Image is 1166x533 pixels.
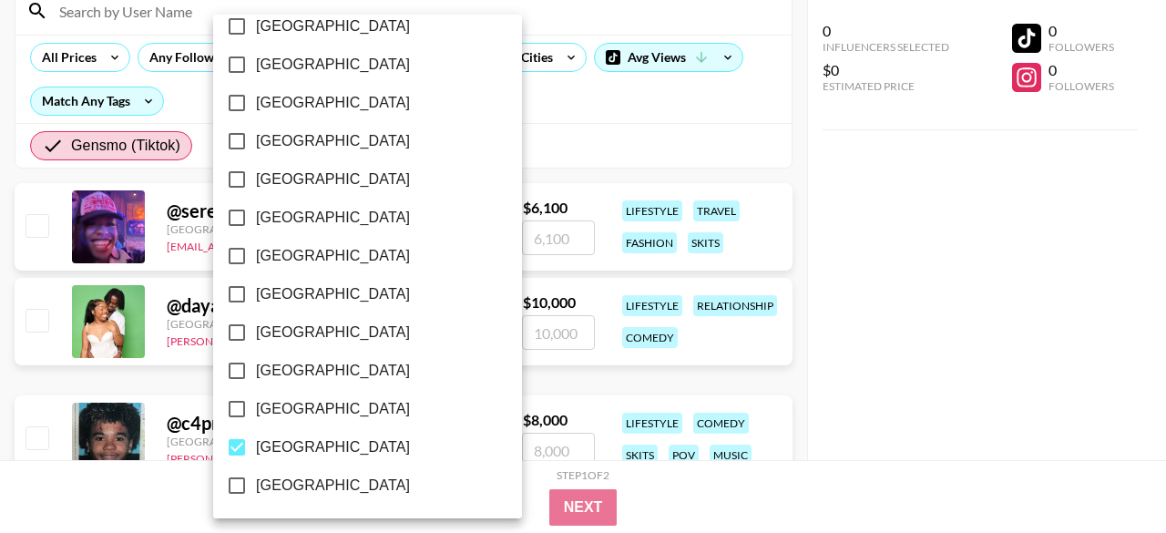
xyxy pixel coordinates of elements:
[256,92,410,114] span: [GEOGRAPHIC_DATA]
[256,436,410,458] span: [GEOGRAPHIC_DATA]
[256,360,410,382] span: [GEOGRAPHIC_DATA]
[256,169,410,190] span: [GEOGRAPHIC_DATA]
[1075,442,1144,511] iframe: Drift Widget Chat Controller
[256,398,410,420] span: [GEOGRAPHIC_DATA]
[256,207,410,229] span: [GEOGRAPHIC_DATA]
[256,475,410,497] span: [GEOGRAPHIC_DATA]
[256,245,410,267] span: [GEOGRAPHIC_DATA]
[256,283,410,305] span: [GEOGRAPHIC_DATA]
[256,15,410,37] span: [GEOGRAPHIC_DATA]
[256,322,410,343] span: [GEOGRAPHIC_DATA]
[256,130,410,152] span: [GEOGRAPHIC_DATA]
[256,54,410,76] span: [GEOGRAPHIC_DATA]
